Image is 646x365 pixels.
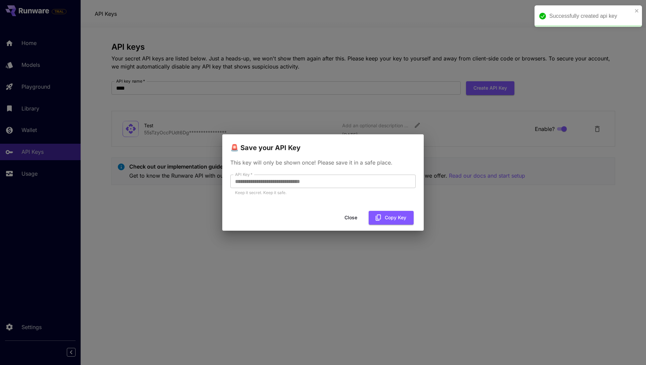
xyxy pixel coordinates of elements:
label: API Key [235,172,252,177]
div: Successfully created api key [549,12,633,20]
h2: 🚨 Save your API Key [222,134,424,153]
button: close [635,8,639,13]
button: Close [336,211,366,225]
p: This key will only be shown once! Please save it in a safe place. [230,158,416,167]
button: Copy Key [369,211,414,225]
p: Keep it secret. Keep it safe. [235,189,411,196]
